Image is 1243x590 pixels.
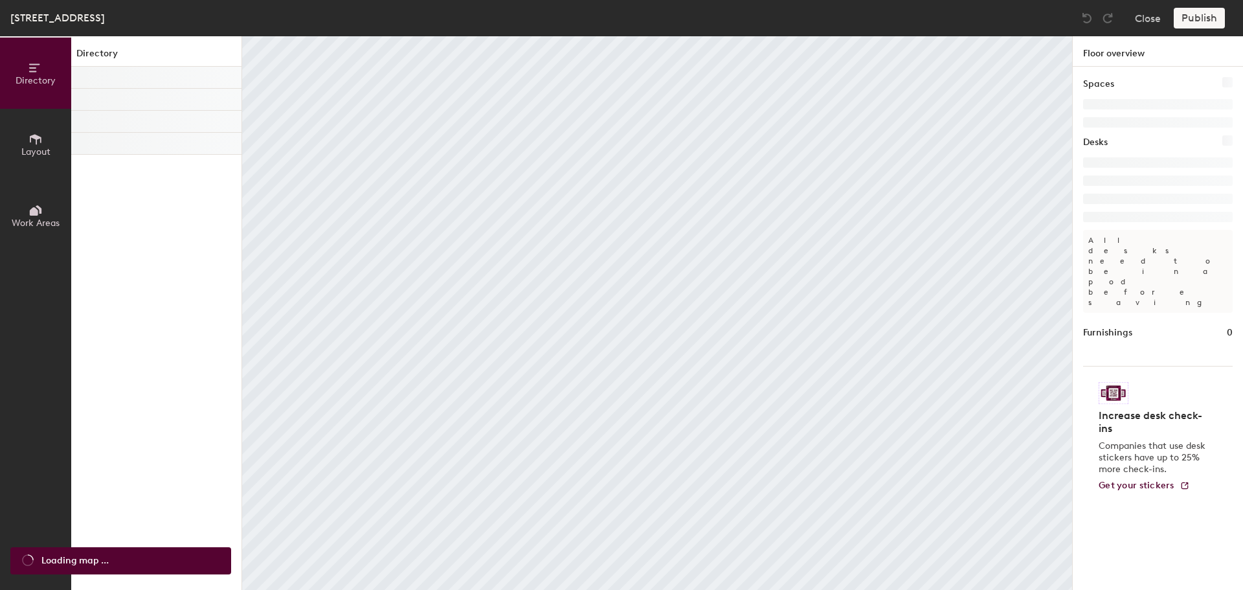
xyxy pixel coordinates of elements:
[1227,326,1233,340] h1: 0
[1083,326,1132,340] h1: Furnishings
[10,10,105,26] div: [STREET_ADDRESS]
[1083,230,1233,313] p: All desks need to be in a pod before saving
[1081,12,1093,25] img: Undo
[12,218,60,229] span: Work Areas
[1101,12,1114,25] img: Redo
[1083,77,1114,91] h1: Spaces
[21,146,50,157] span: Layout
[1099,409,1209,435] h4: Increase desk check-ins
[1099,440,1209,475] p: Companies that use desk stickers have up to 25% more check-ins.
[41,554,109,568] span: Loading map ...
[1083,135,1108,150] h1: Desks
[16,75,56,86] span: Directory
[1073,36,1243,67] h1: Floor overview
[1099,480,1174,491] span: Get your stickers
[1135,8,1161,28] button: Close
[71,47,241,67] h1: Directory
[1099,481,1190,492] a: Get your stickers
[1099,382,1128,404] img: Sticker logo
[242,36,1072,590] canvas: Map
